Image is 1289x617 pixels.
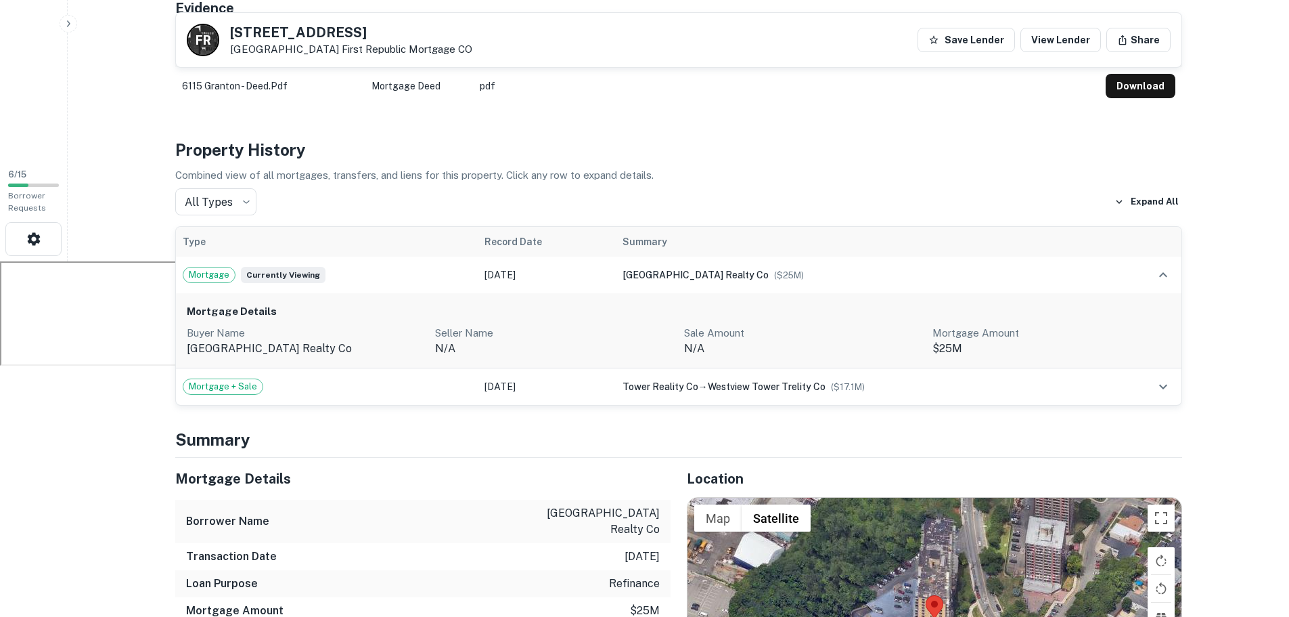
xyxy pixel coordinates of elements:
[176,227,478,257] th: Type
[708,381,826,392] span: westview tower trelity co
[241,267,325,283] span: Currently viewing
[435,341,673,357] p: n/a
[230,26,472,39] h5: [STREET_ADDRESS]
[8,191,46,213] span: Borrower Requests
[687,469,1182,489] h5: Location
[186,576,258,592] h6: Loan Purpose
[8,169,26,179] span: 6 / 15
[175,469,671,489] h5: Mortgage Details
[694,505,742,532] button: Show street map
[175,427,1182,452] h4: Summary
[187,24,219,56] a: F R
[478,368,615,405] td: [DATE]
[625,549,660,565] p: [DATE]
[1020,28,1101,52] a: View Lender
[187,341,425,357] p: [GEOGRAPHIC_DATA] realty co
[1106,74,1175,98] button: Download
[932,341,1171,357] p: $25M
[1152,375,1175,398] button: expand row
[831,382,865,392] span: ($ 17.1M )
[175,67,365,105] td: 6115 granton - deed.pdf
[1148,547,1175,574] button: Rotate map clockwise
[175,167,1182,184] p: Combined view of all mortgages, transfers, and liens for this property. Click any row to expand d...
[1152,263,1175,286] button: expand row
[932,325,1171,341] p: Mortgage Amount
[186,513,269,530] h6: Borrower Name
[774,270,804,280] span: ($ 25M )
[609,576,660,592] p: refinance
[473,67,1099,105] td: pdf
[175,137,1182,162] h4: Property History
[342,43,472,55] a: First Republic Mortgage CO
[623,379,1104,394] div: →
[684,341,922,357] p: N/A
[918,28,1015,52] button: Save Lender
[1221,509,1289,574] iframe: Chat Widget
[187,325,425,341] p: Buyer Name
[623,270,769,280] span: [GEOGRAPHIC_DATA] realty co
[187,304,1171,320] h6: Mortgage Details
[230,43,472,56] p: [GEOGRAPHIC_DATA]
[1106,28,1171,52] button: Share
[175,188,256,215] div: All Types
[684,325,922,341] p: Sale Amount
[183,268,235,282] span: Mortgage
[1111,192,1182,212] button: Expand All
[623,381,698,392] span: tower reality co
[478,227,615,257] th: Record Date
[186,549,277,565] h6: Transaction Date
[1148,575,1175,602] button: Rotate map counterclockwise
[1148,505,1175,532] button: Toggle fullscreen view
[196,31,210,49] p: F R
[616,227,1110,257] th: Summary
[365,67,473,105] td: Mortgage Deed
[538,505,660,538] p: [GEOGRAPHIC_DATA] realty co
[478,257,615,293] td: [DATE]
[435,325,673,341] p: Seller Name
[183,380,263,393] span: Mortgage + Sale
[742,505,811,532] button: Show satellite imagery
